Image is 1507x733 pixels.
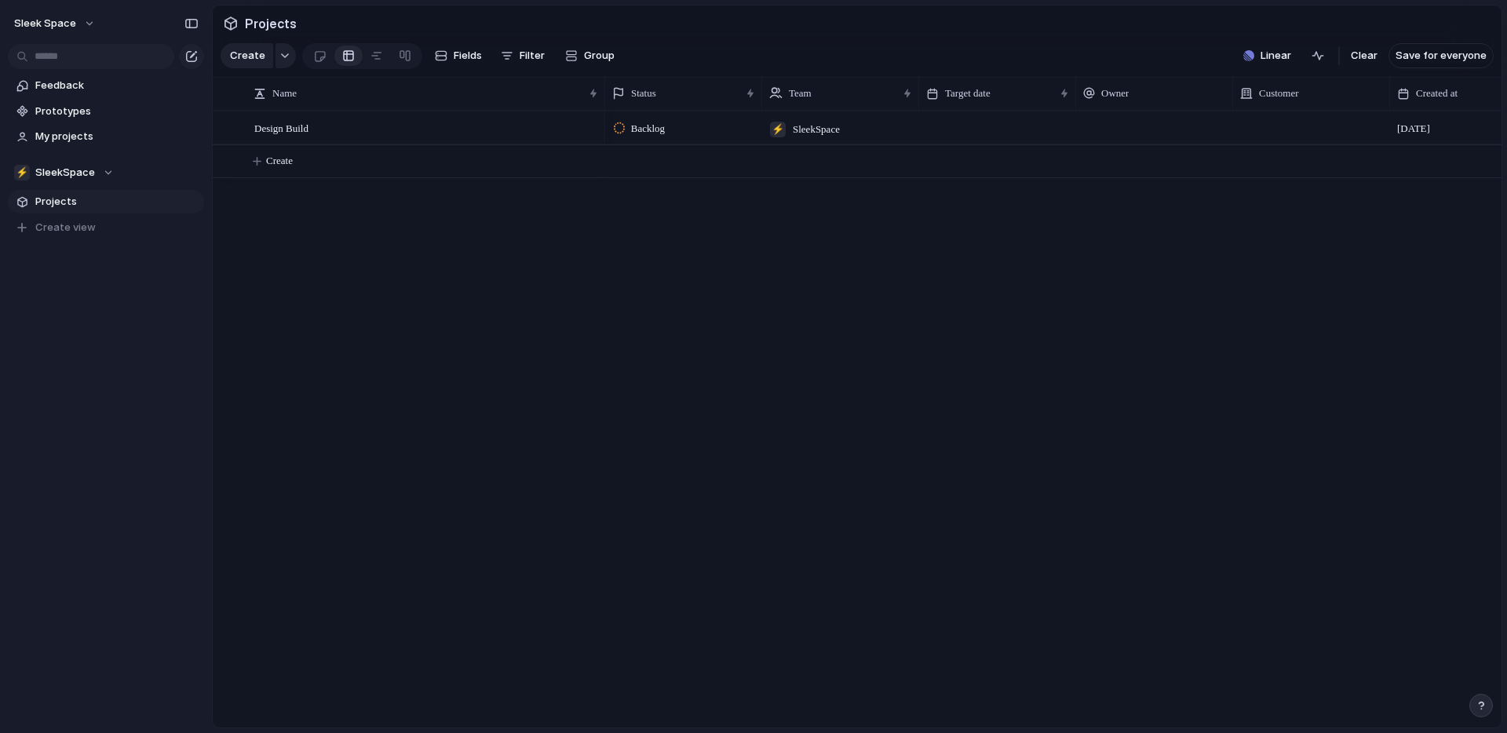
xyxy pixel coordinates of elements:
span: Customer [1259,86,1299,101]
span: Prototypes [35,104,199,119]
span: SleekSpace [35,165,95,181]
span: Projects [242,9,300,38]
span: Clear [1351,48,1377,64]
span: Linear [1261,48,1291,64]
span: My projects [35,129,199,144]
span: Backlog [631,121,665,137]
button: Save for everyone [1388,43,1494,68]
span: [DATE] [1397,121,1430,137]
a: Projects [8,190,204,213]
span: Create [230,48,265,64]
span: SleekSpace [793,122,840,137]
span: Owner [1101,86,1129,101]
span: Save for everyone [1396,48,1487,64]
span: Create view [35,220,96,235]
span: Team [789,86,812,101]
button: ⚡SleekSpace [8,161,204,184]
button: Filter [494,43,551,68]
button: Create view [8,216,204,239]
button: Group [557,43,622,68]
button: Create [221,43,273,68]
span: Created at [1416,86,1458,101]
button: Clear [1345,43,1384,68]
span: Status [631,86,656,101]
div: ⚡ [770,122,786,137]
span: Projects [35,194,199,210]
span: Group [584,48,615,64]
span: Sleek Space [14,16,76,31]
div: ⚡ [14,165,30,181]
span: Name [272,86,297,101]
button: Sleek Space [7,11,104,36]
span: Fields [454,48,482,64]
span: Feedback [35,78,199,93]
a: Feedback [8,74,204,97]
a: Prototypes [8,100,204,123]
button: Fields [429,43,488,68]
span: Filter [520,48,545,64]
span: Create [266,153,293,169]
button: Linear [1237,44,1297,67]
a: My projects [8,125,204,148]
span: Target date [945,86,991,101]
span: Design Build [254,119,308,137]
